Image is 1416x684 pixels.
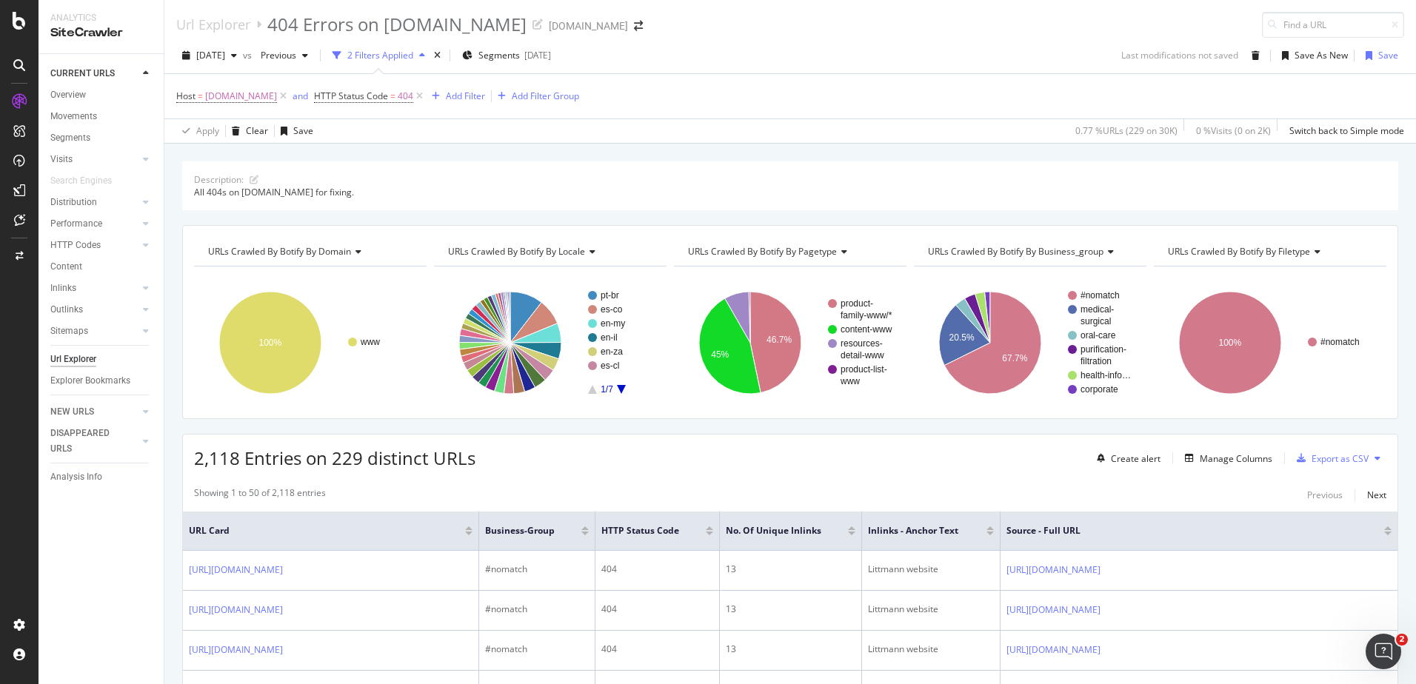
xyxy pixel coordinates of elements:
[50,195,138,210] a: Distribution
[601,304,623,315] text: es-co
[767,335,792,345] text: 46.7%
[50,469,153,485] a: Analysis Info
[1154,278,1384,407] svg: A chart.
[1165,240,1373,264] h4: URLs Crawled By Botify By filetype
[293,89,308,103] button: and
[50,216,138,232] a: Performance
[456,44,557,67] button: Segments[DATE]
[194,278,424,407] svg: A chart.
[50,404,94,420] div: NEW URLS
[176,90,196,102] span: Host
[1168,245,1310,258] span: URLs Crawled By Botify By filetype
[524,49,551,61] div: [DATE]
[189,643,283,657] a: [URL][DOMAIN_NAME]
[1081,356,1112,366] text: filtration
[50,323,138,339] a: Sitemaps
[925,240,1133,264] h4: URLs Crawled By Botify By business_group
[226,119,268,143] button: Clear
[841,310,892,321] text: family-www/*
[1081,344,1126,355] text: purification-
[205,86,277,107] span: [DOMAIN_NAME]
[196,124,219,137] div: Apply
[1081,290,1120,301] text: #nomatch
[1006,524,1362,537] span: Source - Full URL
[434,278,664,407] svg: A chart.
[208,245,351,258] span: URLs Crawled By Botify By domain
[1396,634,1408,646] span: 2
[601,384,613,395] text: 1/7
[50,281,76,296] div: Inlinks
[726,524,826,537] span: No. of Unique Inlinks
[205,240,413,264] h4: URLs Crawled By Botify By domain
[1081,370,1131,380] text: health-info…
[246,124,268,137] div: Clear
[726,603,855,616] div: 13
[688,245,837,258] span: URLs Crawled By Botify By pagetype
[194,446,475,470] span: 2,118 Entries on 229 distinct URLs
[601,346,623,357] text: en-za
[1081,304,1114,315] text: medical-
[601,643,713,656] div: 404
[1366,634,1401,669] iframe: Intercom live chat
[50,352,96,367] div: Url Explorer
[50,173,127,189] a: Search Engines
[1179,449,1272,467] button: Manage Columns
[50,87,86,103] div: Overview
[1081,330,1116,341] text: oral-care
[1295,49,1348,61] div: Save As New
[711,349,729,360] text: 45%
[1196,124,1271,137] div: 0 % Visits ( 0 on 2K )
[50,24,152,41] div: SiteCrawler
[194,486,326,504] div: Showing 1 to 50 of 2,118 entries
[196,49,225,61] span: 2025 Sep. 15th
[50,373,153,389] a: Explorer Bookmarks
[1006,563,1101,577] a: [URL][DOMAIN_NAME]
[50,259,153,275] a: Content
[1219,338,1242,348] text: 100%
[1283,119,1404,143] button: Switch back to Simple mode
[50,130,153,146] a: Segments
[726,563,855,576] div: 13
[360,337,380,347] text: www
[601,361,619,371] text: es-cl
[1111,452,1160,465] div: Create alert
[50,130,90,146] div: Segments
[255,49,296,61] span: Previous
[255,44,314,67] button: Previous
[189,524,461,537] span: URL Card
[189,563,283,577] a: [URL][DOMAIN_NAME]
[267,12,527,37] div: 404 Errors on [DOMAIN_NAME]
[50,12,152,24] div: Analytics
[868,524,964,537] span: Inlinks - Anchor Text
[293,90,308,102] div: and
[868,563,994,576] div: Littmann website
[50,87,153,103] a: Overview
[50,302,138,318] a: Outlinks
[868,603,994,616] div: Littmann website
[50,173,112,189] div: Search Engines
[347,49,413,61] div: 2 Filters Applied
[50,302,83,318] div: Outlinks
[293,124,313,137] div: Save
[1002,353,1027,363] text: 67.7%
[50,259,82,275] div: Content
[446,90,485,102] div: Add Filter
[841,324,892,335] text: content-www
[601,332,618,343] text: en-il
[928,245,1103,258] span: URLs Crawled By Botify By business_group
[485,524,559,537] span: business-group
[1081,316,1111,326] text: surgical
[50,373,130,389] div: Explorer Bookmarks
[194,186,1386,198] div: All 404s on [DOMAIN_NAME] for fixing.
[243,49,255,61] span: vs
[176,16,250,33] div: Url Explorer
[50,281,138,296] a: Inlinks
[1200,452,1272,465] div: Manage Columns
[914,278,1144,407] svg: A chart.
[840,376,860,386] text: www
[1307,486,1343,504] button: Previous
[492,87,579,105] button: Add Filter Group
